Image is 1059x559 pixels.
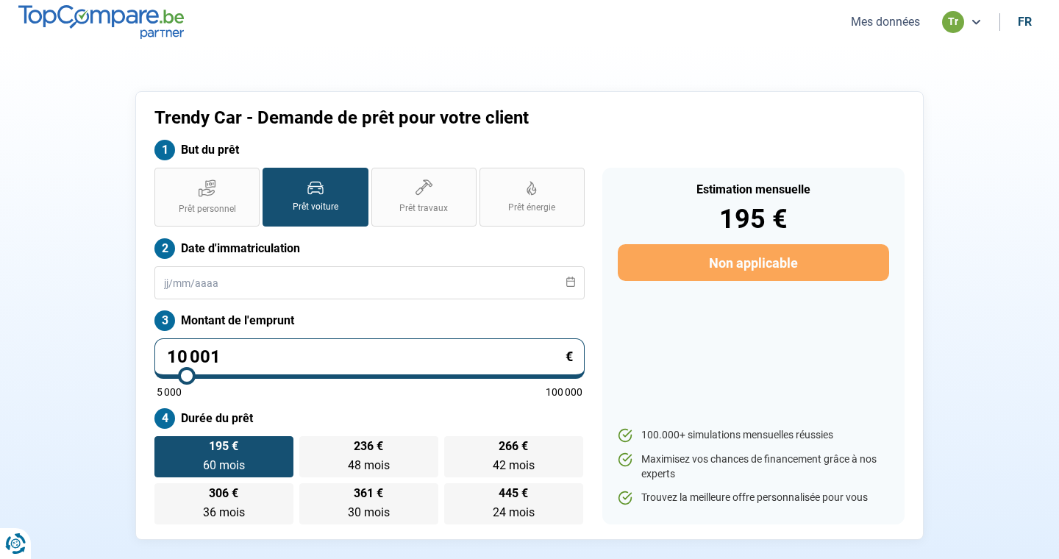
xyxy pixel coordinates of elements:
span: 24 mois [493,505,535,519]
span: 60 mois [203,458,245,472]
input: jj/mm/aaaa [154,266,585,299]
li: Maximisez vos chances de financement grâce à nos experts [618,452,889,481]
span: 30 mois [348,505,390,519]
span: 361 € [354,488,383,499]
span: 100 000 [546,387,582,397]
span: Prêt énergie [508,202,555,214]
li: Trouvez la meilleure offre personnalisée pour vous [618,491,889,505]
span: 445 € [499,488,528,499]
img: TopCompare.be [18,5,184,38]
span: Prêt travaux [399,202,448,215]
span: 5 000 [157,387,182,397]
button: Non applicable [618,244,889,281]
span: 48 mois [348,458,390,472]
span: 195 € [209,441,238,452]
span: 306 € [209,488,238,499]
h1: Trendy Car - Demande de prêt pour votre client [154,107,713,129]
span: 36 mois [203,505,245,519]
span: 266 € [499,441,528,452]
li: 100.000+ simulations mensuelles réussies [618,428,889,443]
div: 195 € [618,206,889,232]
span: 42 mois [493,458,535,472]
div: fr [1018,15,1032,29]
div: Estimation mensuelle [618,184,889,196]
label: Montant de l'emprunt [154,310,585,331]
span: € [566,350,573,363]
span: Prêt voiture [293,201,338,213]
label: But du prêt [154,140,585,160]
span: 236 € [354,441,383,452]
span: Prêt personnel [179,203,236,216]
button: Mes données [846,14,924,29]
label: Durée du prêt [154,408,585,429]
div: tr [942,11,964,33]
label: Date d'immatriculation [154,238,585,259]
